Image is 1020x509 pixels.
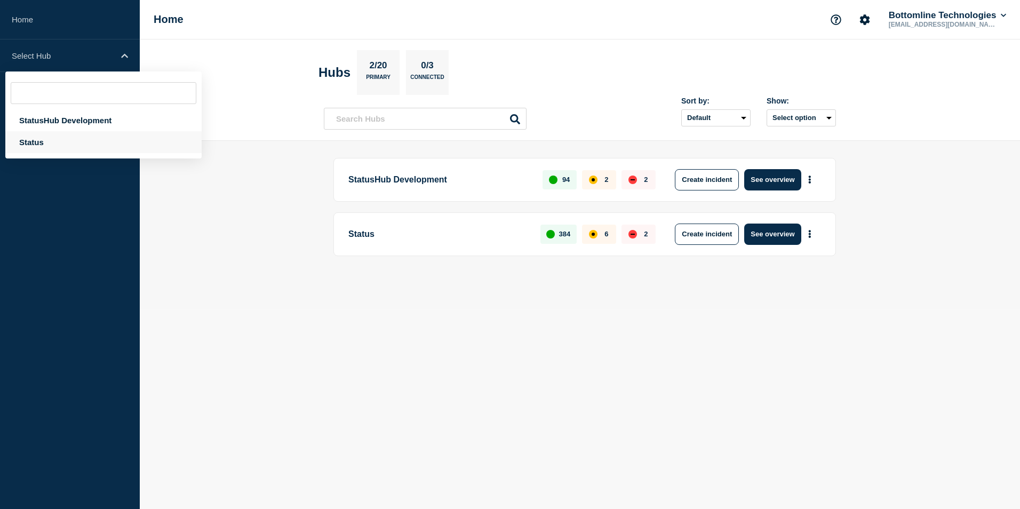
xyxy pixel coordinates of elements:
p: Status [348,224,528,245]
p: 384 [559,230,571,238]
h2: Hubs [318,65,350,80]
p: 2 [644,230,648,238]
div: down [628,230,637,238]
button: See overview [744,224,801,245]
select: Sort by [681,109,751,126]
p: Select Hub [12,51,114,60]
p: 0/3 [417,60,438,74]
p: 2 [644,176,648,184]
p: Primary [366,74,391,85]
p: [EMAIL_ADDRESS][DOMAIN_NAME] [887,21,998,28]
p: 94 [562,176,570,184]
button: Bottomline Technologies [887,10,1008,21]
button: Create incident [675,169,739,190]
button: More actions [803,224,817,244]
button: Support [825,9,847,31]
button: More actions [803,170,817,189]
div: affected [589,230,597,238]
p: StatusHub Development [348,169,530,190]
p: Connected [410,74,444,85]
button: See overview [744,169,801,190]
input: Search Hubs [324,108,527,130]
div: Sort by: [681,97,751,105]
h1: Home [154,13,184,26]
p: 2 [604,176,608,184]
p: 2/20 [365,60,391,74]
div: up [546,230,555,238]
button: Select option [767,109,836,126]
button: Account settings [854,9,876,31]
div: down [628,176,637,184]
p: 6 [604,230,608,238]
div: StatusHub Development [5,109,202,131]
div: up [549,176,557,184]
div: Show: [767,97,836,105]
button: Create incident [675,224,739,245]
div: affected [589,176,597,184]
div: Status [5,131,202,153]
